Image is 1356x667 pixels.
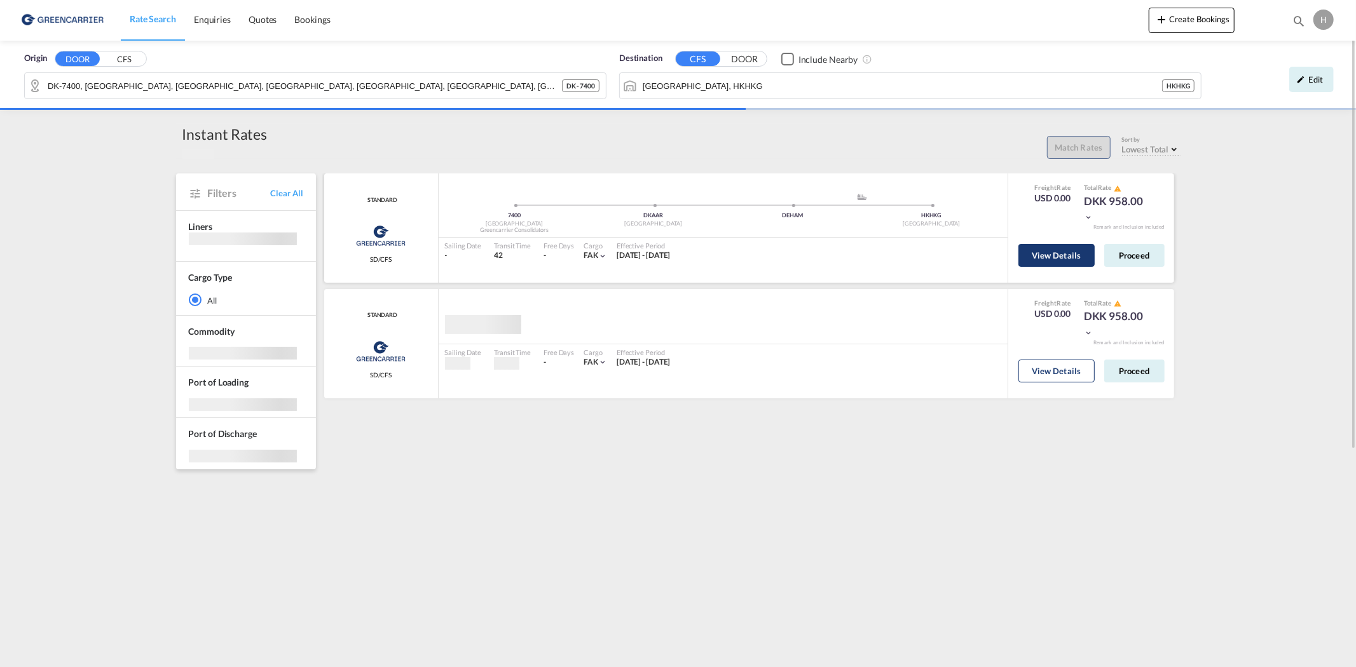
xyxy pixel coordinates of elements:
div: Sailing Date [445,241,482,250]
button: icon-alert [1113,184,1121,193]
div: icon-magnify [1292,14,1306,33]
div: HKHKG [862,212,1001,220]
div: Sailing Date [445,347,482,357]
div: Effective Period [617,241,671,250]
span: Quotes [249,14,277,25]
div: Include Nearby [798,53,858,66]
span: [DATE] - [DATE] [617,250,671,260]
button: Match Rates [1047,136,1111,159]
span: Lowest Total [1122,144,1169,154]
span: SD/CFS [370,255,392,264]
div: USD 0.00 [1034,192,1071,205]
span: Commodity [189,326,235,337]
div: Freight Rate [1034,299,1071,307]
span: SD/CFS [370,370,392,379]
div: DKAAR [584,212,723,220]
div: Total Rate [1084,183,1147,193]
button: CFS [676,51,720,66]
button: DOOR [55,51,100,66]
md-icon: icon-chevron-down [598,252,607,260]
button: Proceed [1104,360,1165,382]
div: [GEOGRAPHIC_DATA] [584,220,723,228]
md-icon: icon-alert [1114,185,1121,192]
span: Port of Loading [189,377,249,387]
span: Destination [619,52,662,65]
div: HKHKG [1162,79,1195,92]
span: FAK [584,250,598,260]
div: Transit Time [494,347,531,357]
span: DK - 7400 [566,81,595,90]
md-select: Select: Lowest Total [1122,141,1181,155]
div: Contract / Rate Agreement / Tariff / Spot Pricing Reference Number: STANDARD [364,311,397,320]
div: USD 0.00 [1034,307,1071,320]
md-icon: icon-alert [1114,300,1121,307]
div: Cargo [584,347,607,357]
button: icon-plus 400-fgCreate Bookings [1149,8,1235,33]
md-checkbox: Checkbox No Ink [781,52,858,65]
span: Port of Discharge [189,428,257,439]
md-icon: assets/icons/custom/ship-fill.svg [854,194,870,200]
md-input-container: DK-7400, Albæk, Amtrup, Arnborg, Birk, Engbyen, Fasterholt, Fj Studsgård, Fonnesbæk, Fredens, Gje... [25,73,606,98]
span: FAK [584,357,598,367]
span: Filters [208,186,271,200]
img: Greencarrier Consolidators [352,220,409,252]
md-icon: icon-magnify [1292,14,1306,28]
span: STANDARD [364,196,397,205]
div: Cargo Type [189,271,232,284]
div: Contract / Rate Agreement / Tariff / Spot Pricing Reference Number: STANDARD [364,196,397,205]
div: - [544,250,546,261]
md-icon: icon-chevron-down [598,358,607,367]
div: DKK 958.00 [1084,309,1147,339]
div: 01 Oct 2025 - 31 Oct 2025 [617,250,671,261]
div: Transit Time [494,241,531,250]
button: Proceed [1104,244,1165,267]
div: Effective Period [617,347,671,357]
md-input-container: Hong Kong, HKHKG [620,73,1201,98]
md-icon: icon-pencil [1297,75,1306,84]
button: icon-alert [1113,299,1121,309]
div: Greencarrier Consolidators [445,226,584,234]
input: Search by Port [643,76,1162,95]
button: DOOR [722,52,767,67]
button: View Details [1018,244,1095,267]
span: Bookings [294,14,330,25]
div: H [1313,10,1334,30]
md-icon: icon-chevron-down [1084,213,1093,222]
div: DKK 958.00 [1084,194,1147,224]
md-radio-button: All [189,293,303,306]
span: 7400 [508,212,521,219]
div: Free Days [544,241,574,250]
button: View Details [1018,360,1095,382]
button: CFS [102,52,146,67]
div: Sort by [1122,136,1181,144]
div: icon-pencilEdit [1289,67,1334,92]
div: 01 Oct 2025 - 31 Oct 2025 [617,357,671,368]
div: Free Days [544,347,574,357]
img: b0b18ec08afe11efb1d4932555f5f09d.png [19,6,105,34]
img: Greencarrier Consolidators [352,335,409,367]
div: Instant Rates [182,124,268,144]
md-icon: Unchecked: Ignores neighbouring ports when fetching rates.Checked : Includes neighbouring ports w... [862,54,872,64]
span: STANDARD [364,311,397,320]
md-icon: icon-plus 400-fg [1154,11,1169,27]
div: - [544,357,546,368]
div: Remark and Inclusion included [1084,339,1174,346]
span: Origin [24,52,47,65]
span: Clear All [270,187,303,199]
div: DEHAM [723,212,862,220]
input: Search by Door [48,76,562,95]
div: Total Rate [1084,299,1147,309]
div: Remark and Inclusion included [1084,224,1174,231]
div: 42 [494,250,531,261]
span: Enquiries [194,14,231,25]
md-icon: icon-chevron-down [1084,328,1093,337]
div: Cargo [584,241,607,250]
div: [GEOGRAPHIC_DATA] [445,220,584,228]
div: - [445,250,482,261]
div: Freight Rate [1034,183,1071,192]
div: [GEOGRAPHIC_DATA] [862,220,1001,228]
span: Rate Search [130,13,176,24]
span: Liners [189,221,212,232]
span: [DATE] - [DATE] [617,357,671,367]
